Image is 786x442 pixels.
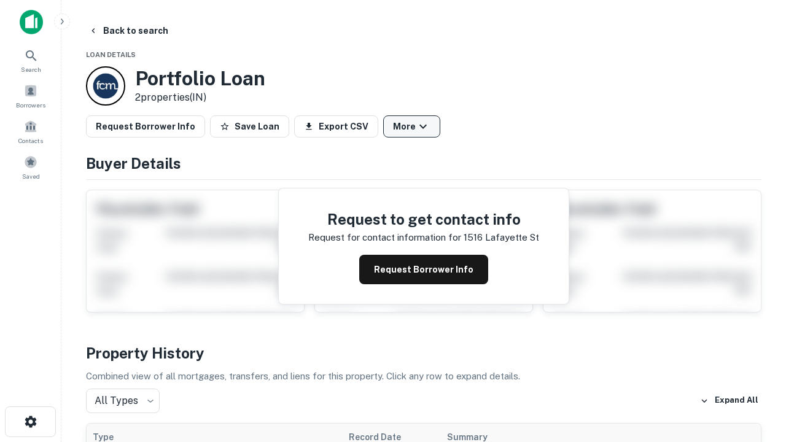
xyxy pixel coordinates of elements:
span: Saved [22,171,40,181]
a: Contacts [4,115,58,148]
button: Export CSV [294,115,378,138]
a: Saved [4,150,58,184]
p: Request for contact information for [308,230,461,245]
button: Request Borrower Info [359,255,488,284]
span: Contacts [18,136,43,145]
h4: Property History [86,342,761,364]
span: Loan Details [86,51,136,58]
button: Back to search [84,20,173,42]
p: 2 properties (IN) [135,90,265,105]
iframe: Chat Widget [725,304,786,363]
p: Combined view of all mortgages, transfers, and liens for this property. Click any row to expand d... [86,369,761,384]
button: More [383,115,440,138]
h4: Buyer Details [86,152,761,174]
p: 1516 lafayette st [464,230,539,245]
button: Save Loan [210,115,289,138]
span: Borrowers [16,100,45,110]
div: All Types [86,389,160,413]
h3: Portfolio Loan [135,67,265,90]
a: Search [4,44,58,77]
span: Search [21,64,41,74]
button: Request Borrower Info [86,115,205,138]
a: Borrowers [4,79,58,112]
img: capitalize-icon.png [20,10,43,34]
button: Expand All [697,392,761,410]
h4: Request to get contact info [308,208,539,230]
